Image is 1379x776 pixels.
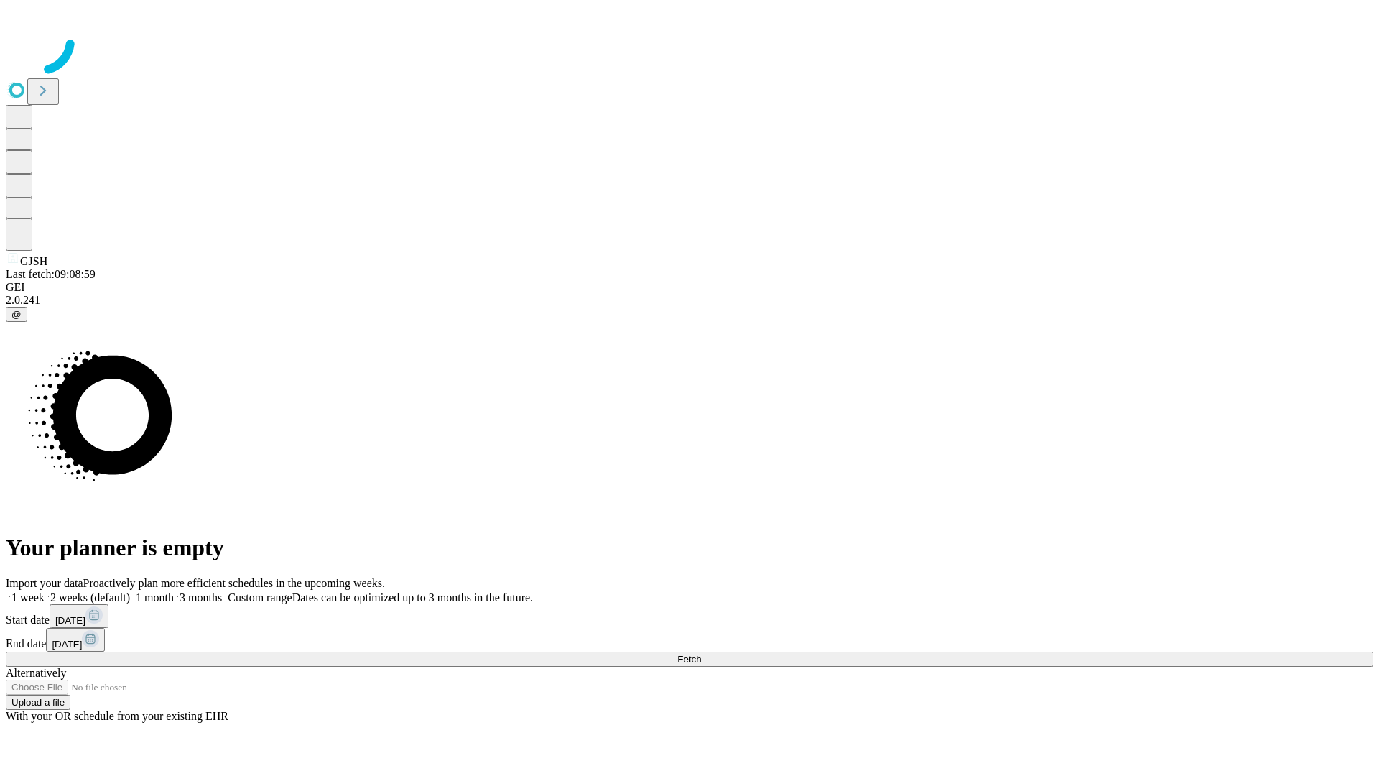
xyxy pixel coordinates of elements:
[52,639,82,650] span: [DATE]
[6,628,1373,652] div: End date
[6,577,83,589] span: Import your data
[136,591,174,604] span: 1 month
[677,654,701,665] span: Fetch
[6,667,66,679] span: Alternatively
[55,615,85,626] span: [DATE]
[6,294,1373,307] div: 2.0.241
[6,535,1373,561] h1: Your planner is empty
[83,577,385,589] span: Proactively plan more efficient schedules in the upcoming weeks.
[6,710,228,722] span: With your OR schedule from your existing EHR
[50,591,130,604] span: 2 weeks (default)
[6,695,70,710] button: Upload a file
[6,604,1373,628] div: Start date
[6,307,27,322] button: @
[50,604,108,628] button: [DATE]
[6,652,1373,667] button: Fetch
[11,591,45,604] span: 1 week
[180,591,222,604] span: 3 months
[292,591,533,604] span: Dates can be optimized up to 3 months in the future.
[6,281,1373,294] div: GEI
[20,255,47,267] span: GJSH
[6,268,96,280] span: Last fetch: 09:08:59
[46,628,105,652] button: [DATE]
[11,309,22,320] span: @
[228,591,292,604] span: Custom range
